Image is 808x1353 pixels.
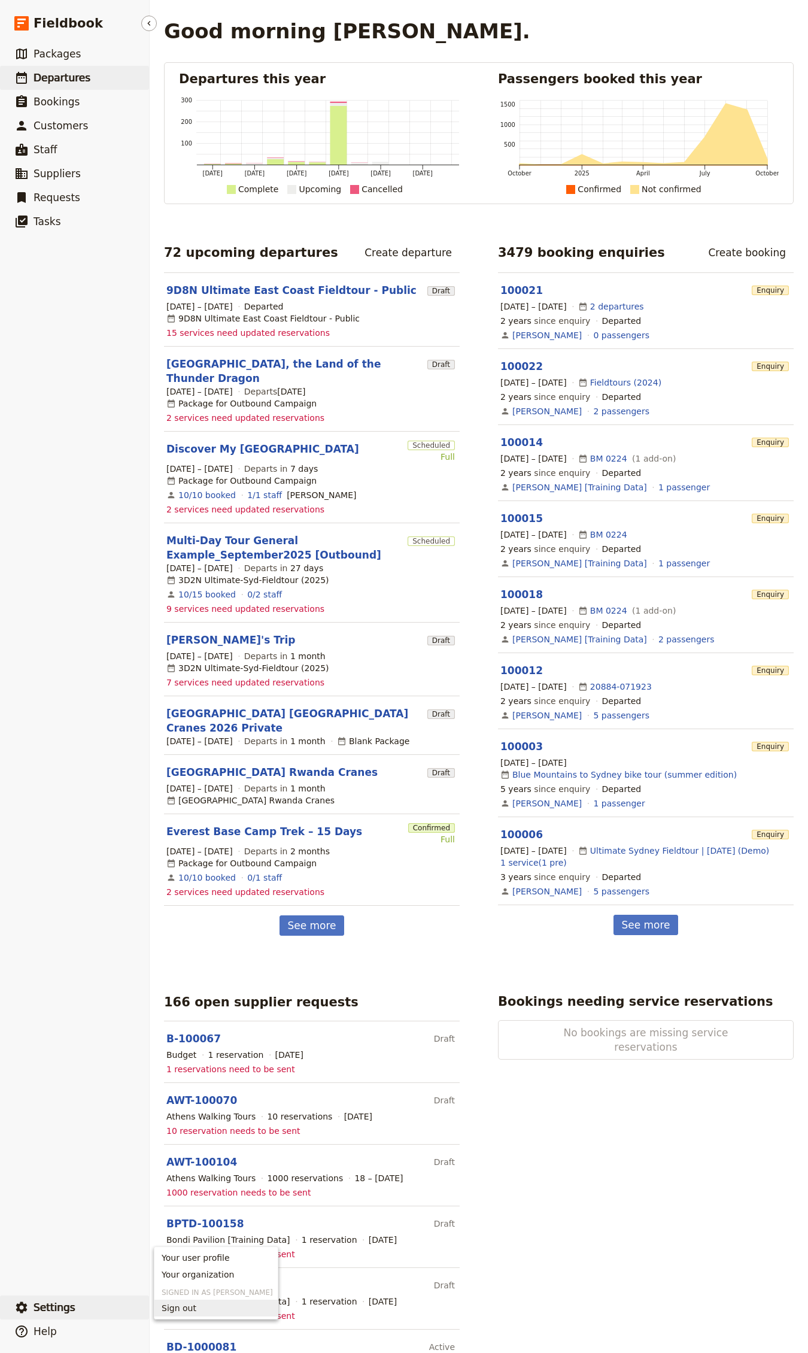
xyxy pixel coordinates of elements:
[166,562,233,574] span: [DATE] – [DATE]
[166,442,359,456] a: Discover My [GEOGRAPHIC_DATA]
[34,168,81,180] span: Suppliers
[602,619,642,631] div: Departed
[166,1234,290,1246] div: Bondi Pavilion [Training Data]
[427,709,455,719] span: Draft
[166,886,324,898] span: 2 services need updated reservations
[427,636,455,645] span: Draft
[590,605,627,617] a: BM 0224
[208,1049,264,1061] div: 1 reservation
[500,512,543,524] a: 100015
[154,1266,278,1283] a: Your organization
[238,182,278,196] div: Complete
[512,709,582,721] a: [PERSON_NAME]
[164,19,530,43] h1: Good morning [PERSON_NAME].
[602,315,642,327] div: Departed
[408,441,455,450] span: Scheduled
[178,489,236,501] a: View the bookings for this departure
[267,1172,343,1184] div: 1000 reservations
[166,313,360,324] div: 9D8N Ultimate East Coast Fieldtour - Public
[602,695,642,707] div: Departed
[498,70,779,88] h2: Passengers booked this year
[434,1152,455,1172] div: Draft
[337,735,410,747] div: Blank Package
[434,1275,455,1296] div: Draft
[329,170,350,177] tspan: [DATE]
[166,1341,236,1353] a: BD-1000081
[166,857,317,869] div: Package for Outbound Campaign
[500,377,567,389] span: [DATE] – [DATE]
[613,915,678,935] a: See more
[500,872,531,882] span: 3 years
[166,1187,311,1199] span: 1000 reservation needs to be sent
[427,360,455,369] span: Draft
[630,453,676,465] span: ( 1 add-on )
[181,97,192,104] tspan: 300
[34,144,57,156] span: Staff
[166,386,233,398] span: [DATE] – [DATE]
[602,783,642,795] div: Departed
[34,14,103,32] span: Fieldbook
[500,436,543,448] a: 100014
[500,588,543,600] a: 100018
[500,467,590,479] span: since enquiry
[590,301,644,313] a: 2 departures
[637,170,651,177] tspan: April
[166,845,233,857] span: [DATE] – [DATE]
[354,1172,403,1184] span: 18 – [DATE]
[267,1111,332,1123] div: 10 reservations
[408,451,455,463] div: Full
[290,736,326,746] span: 1 month
[275,1049,303,1061] span: [DATE]
[500,392,531,402] span: 2 years
[166,475,317,487] div: Package for Outbound Campaign
[203,170,223,177] tspan: [DATE]
[500,783,590,795] span: since enquiry
[537,1026,755,1054] span: No bookings are missing service reservations
[34,1325,57,1337] span: Help
[658,633,714,645] a: View the passengers for this booking
[166,283,417,298] a: 9D8N Ultimate East Coast Fieldtour - Public
[500,468,531,478] span: 2 years
[752,830,789,839] span: Enquiry
[500,695,590,707] span: since enquiry
[602,871,642,883] div: Departed
[166,603,324,615] span: 9 services need updated reservations
[752,438,789,447] span: Enquiry
[699,170,710,177] tspan: July
[512,481,647,493] a: [PERSON_NAME] [Training Data]
[752,590,789,599] span: Enquiry
[244,386,306,398] span: Departs
[658,481,710,493] a: View the passengers for this booking
[752,514,789,523] span: Enquiry
[500,857,567,869] a: 1 service(1 pre)
[500,829,543,841] a: 100006
[371,170,391,177] tspan: [DATE]
[369,1296,397,1308] span: [DATE]
[500,122,515,128] tspan: 1000
[166,301,233,313] span: [DATE] – [DATE]
[166,1094,237,1106] a: AWT-100070
[500,316,531,326] span: 2 years
[166,1310,295,1322] span: 1 reservations need to be sent
[512,769,737,781] a: Blue Mountains to Sydney bike tour (summer edition)
[244,301,284,313] div: Departed
[500,315,590,327] span: since enquiry
[280,915,344,936] a: See more
[34,216,61,227] span: Tasks
[590,845,770,857] a: Ultimate Sydney Fieldtour | [DATE] (Demo)
[162,1269,234,1281] span: Your organization
[166,765,378,779] a: [GEOGRAPHIC_DATA] Rwanda Cranes
[178,588,236,600] a: View the bookings for this departure
[166,1125,300,1137] span: 10 reservation needs to be sent
[498,244,665,262] h2: 3479 booking enquiries
[178,872,236,884] a: View the bookings for this departure
[277,387,305,396] span: [DATE]
[500,529,567,541] span: [DATE] – [DATE]
[290,784,326,793] span: 1 month
[247,872,282,884] a: 0/1 staff
[362,182,403,196] div: Cancelled
[166,782,233,794] span: [DATE] – [DATE]
[498,993,773,1011] h2: Bookings needing service reservations
[287,170,307,177] tspan: [DATE]
[578,182,621,196] div: Confirmed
